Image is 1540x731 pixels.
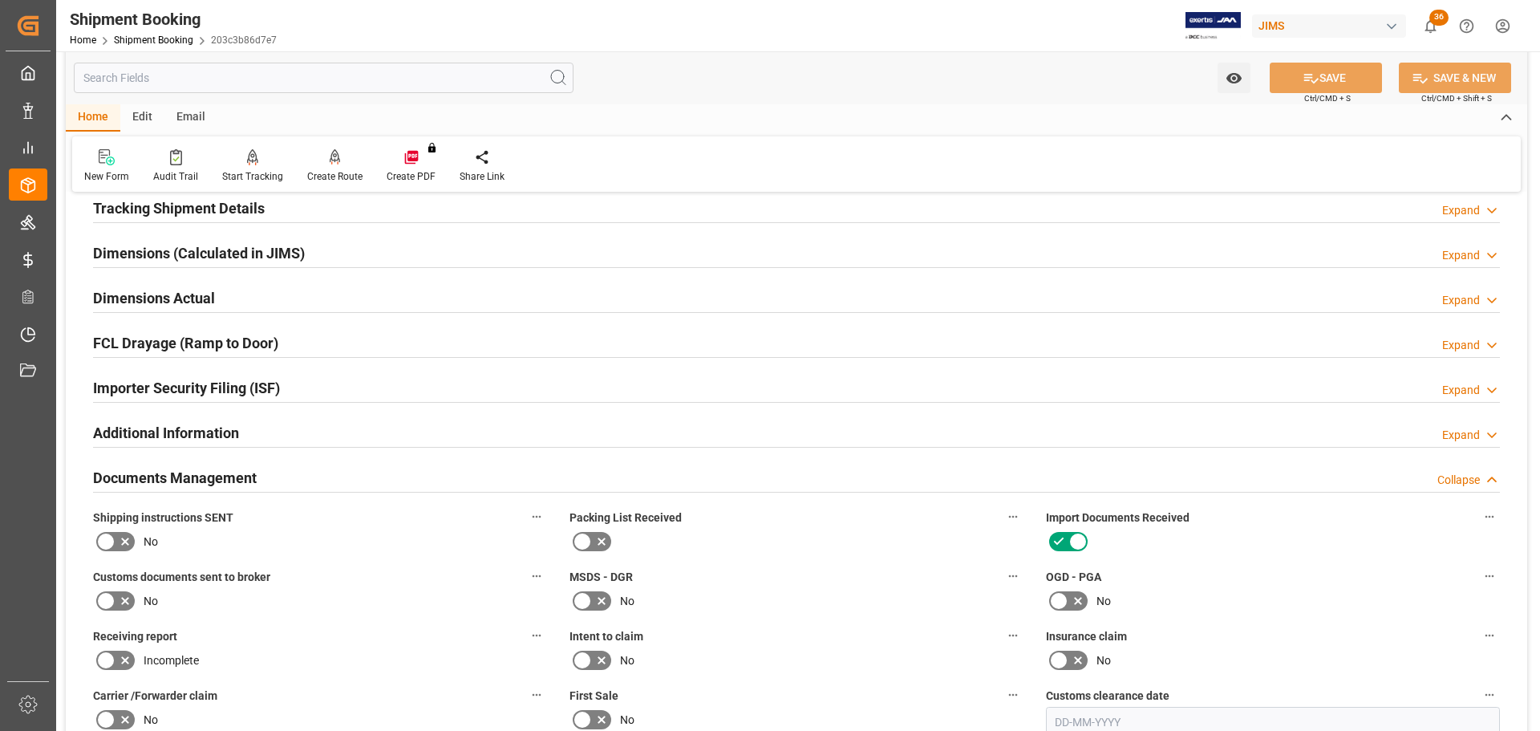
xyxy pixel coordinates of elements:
h2: Importer Security Filing (ISF) [93,377,280,399]
span: Ctrl/CMD + S [1304,92,1351,104]
h2: Additional Information [93,422,239,444]
span: MSDS - DGR [569,569,633,586]
div: JIMS [1252,14,1406,38]
div: Expand [1442,247,1480,264]
div: New Form [84,169,129,184]
button: SAVE [1270,63,1382,93]
h2: Tracking Shipment Details [93,197,265,219]
span: No [1096,652,1111,669]
button: JIMS [1252,10,1412,41]
div: Edit [120,104,164,132]
button: open menu [1218,63,1250,93]
span: Intent to claim [569,628,643,645]
span: Receiving report [93,628,177,645]
div: Expand [1442,382,1480,399]
div: Start Tracking [222,169,283,184]
div: Collapse [1437,472,1480,489]
h2: Dimensions Actual [93,287,215,309]
button: Shipping instructions SENT [526,506,547,527]
span: Insurance claim [1046,628,1127,645]
img: Exertis%20JAM%20-%20Email%20Logo.jpg_1722504956.jpg [1185,12,1241,40]
a: Shipment Booking [114,35,193,46]
button: Insurance claim [1479,625,1500,646]
span: Import Documents Received [1046,510,1189,526]
div: Home [66,104,120,132]
span: OGD - PGA [1046,569,1101,586]
span: First Sale [569,688,618,705]
span: 36 [1429,10,1449,26]
div: Shipment Booking [70,7,277,31]
span: Ctrl/CMD + Shift + S [1421,92,1492,104]
button: Packing List Received [1003,506,1023,527]
span: Customs documents sent to broker [93,569,270,586]
h2: Documents Management [93,467,257,489]
span: No [1096,593,1111,610]
button: Customs clearance date [1479,684,1500,705]
a: Home [70,35,96,46]
button: First Sale [1003,684,1023,705]
div: Expand [1442,292,1480,309]
input: Search Fields [74,63,573,93]
div: Create Route [307,169,363,184]
div: Expand [1442,202,1480,219]
div: Audit Trail [153,169,198,184]
button: Carrier /Forwarder claim [526,684,547,705]
span: No [144,593,158,610]
span: Customs clearance date [1046,688,1169,705]
span: No [620,712,634,729]
div: Expand [1442,337,1480,354]
button: Customs documents sent to broker [526,566,547,587]
button: show 36 new notifications [1412,8,1449,44]
span: No [144,712,158,729]
button: OGD - PGA [1479,566,1500,587]
span: Carrier /Forwarder claim [93,688,217,705]
span: Incomplete [144,652,199,669]
div: Expand [1442,427,1480,444]
div: Share Link [460,169,505,184]
button: Help Center [1449,8,1485,44]
h2: Dimensions (Calculated in JIMS) [93,242,305,264]
button: Receiving report [526,625,547,646]
button: Import Documents Received [1479,506,1500,527]
span: Packing List Received [569,510,682,526]
button: MSDS - DGR [1003,566,1023,587]
button: Intent to claim [1003,625,1023,646]
span: No [620,652,634,669]
span: No [620,593,634,610]
span: Shipping instructions SENT [93,510,233,526]
h2: FCL Drayage (Ramp to Door) [93,332,278,354]
button: SAVE & NEW [1399,63,1511,93]
span: No [144,534,158,550]
div: Email [164,104,217,132]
